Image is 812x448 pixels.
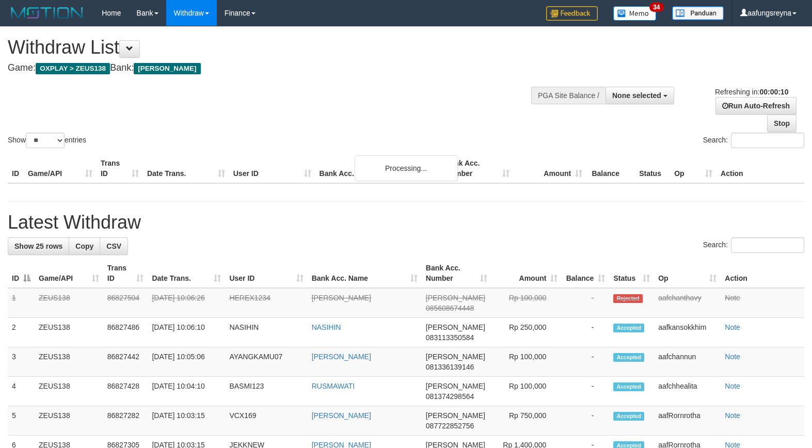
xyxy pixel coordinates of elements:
[8,377,35,406] td: 4
[613,353,644,362] span: Accepted
[8,288,35,318] td: 1
[670,154,717,183] th: Op
[721,259,804,288] th: Action
[422,259,491,288] th: Bank Acc. Number: activate to sort column ascending
[8,237,69,255] a: Show 25 rows
[426,382,485,390] span: [PERSON_NAME]
[24,154,97,183] th: Game/API
[635,154,670,183] th: Status
[654,406,721,436] td: aafRornrotha
[225,406,307,436] td: VCX169
[26,133,65,148] select: Showentries
[103,347,148,377] td: 86827442
[225,288,307,318] td: HEREX1234
[229,154,315,183] th: User ID
[35,347,103,377] td: ZEUS138
[717,154,804,183] th: Action
[654,318,721,347] td: aafkansokkhim
[491,288,562,318] td: Rp 100,000
[8,347,35,377] td: 3
[103,259,148,288] th: Trans ID: activate to sort column ascending
[654,288,721,318] td: aafchanthavy
[649,3,663,12] span: 34
[491,377,562,406] td: Rp 100,000
[8,154,24,183] th: ID
[97,154,143,183] th: Trans ID
[8,318,35,347] td: 2
[426,333,474,342] span: Copy 083113350584 to clipboard
[491,259,562,288] th: Amount: activate to sort column ascending
[103,406,148,436] td: 86827282
[672,6,724,20] img: panduan.png
[613,324,644,332] span: Accepted
[731,237,804,253] input: Search:
[426,422,474,430] span: Copy 087722852756 to clipboard
[426,392,474,401] span: Copy 081374298564 to clipboard
[731,133,804,148] input: Search:
[35,259,103,288] th: Game/API: activate to sort column ascending
[8,406,35,436] td: 5
[426,363,474,371] span: Copy 081336139146 to clipboard
[103,318,148,347] td: 86827486
[759,88,788,96] strong: 00:00:10
[426,304,474,312] span: Copy 085608674448 to clipboard
[562,288,609,318] td: -
[562,259,609,288] th: Balance: activate to sort column ascending
[312,323,341,331] a: NASIHIN
[8,259,35,288] th: ID: activate to sort column descending
[312,382,355,390] a: RUSMAWATI
[609,259,654,288] th: Status: activate to sort column ascending
[491,318,562,347] td: Rp 250,000
[148,259,225,288] th: Date Trans.: activate to sort column ascending
[703,237,804,253] label: Search:
[8,133,86,148] label: Show entries
[654,377,721,406] td: aafchhealita
[355,155,458,181] div: Processing...
[69,237,100,255] a: Copy
[586,154,635,183] th: Balance
[134,63,200,74] span: [PERSON_NAME]
[767,115,797,132] a: Stop
[225,318,307,347] td: NASIHIN
[613,382,644,391] span: Accepted
[715,97,797,115] a: Run Auto-Refresh
[491,347,562,377] td: Rp 100,000
[35,377,103,406] td: ZEUS138
[613,6,657,21] img: Button%20Memo.svg
[562,406,609,436] td: -
[35,406,103,436] td: ZEUS138
[35,318,103,347] td: ZEUS138
[36,63,110,74] span: OXPLAY > ZEUS138
[613,294,642,303] span: Rejected
[426,323,485,331] span: [PERSON_NAME]
[8,212,804,233] h1: Latest Withdraw
[654,259,721,288] th: Op: activate to sort column ascending
[426,353,485,361] span: [PERSON_NAME]
[315,154,441,183] th: Bank Acc. Name
[312,353,371,361] a: [PERSON_NAME]
[8,63,531,73] h4: Game: Bank:
[725,323,740,331] a: Note
[725,411,740,420] a: Note
[8,5,86,21] img: MOTION_logo.png
[531,87,606,104] div: PGA Site Balance /
[715,88,788,96] span: Refreshing in:
[426,294,485,302] span: [PERSON_NAME]
[703,133,804,148] label: Search:
[426,411,485,420] span: [PERSON_NAME]
[103,377,148,406] td: 86827428
[75,242,93,250] span: Copy
[725,382,740,390] a: Note
[8,37,531,58] h1: Withdraw List
[562,347,609,377] td: -
[546,6,598,21] img: Feedback.jpg
[148,347,225,377] td: [DATE] 10:05:06
[725,294,740,302] a: Note
[491,406,562,436] td: Rp 750,000
[225,377,307,406] td: BASMI123
[14,242,62,250] span: Show 25 rows
[143,154,229,183] th: Date Trans.
[606,87,674,104] button: None selected
[100,237,128,255] a: CSV
[148,406,225,436] td: [DATE] 10:03:15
